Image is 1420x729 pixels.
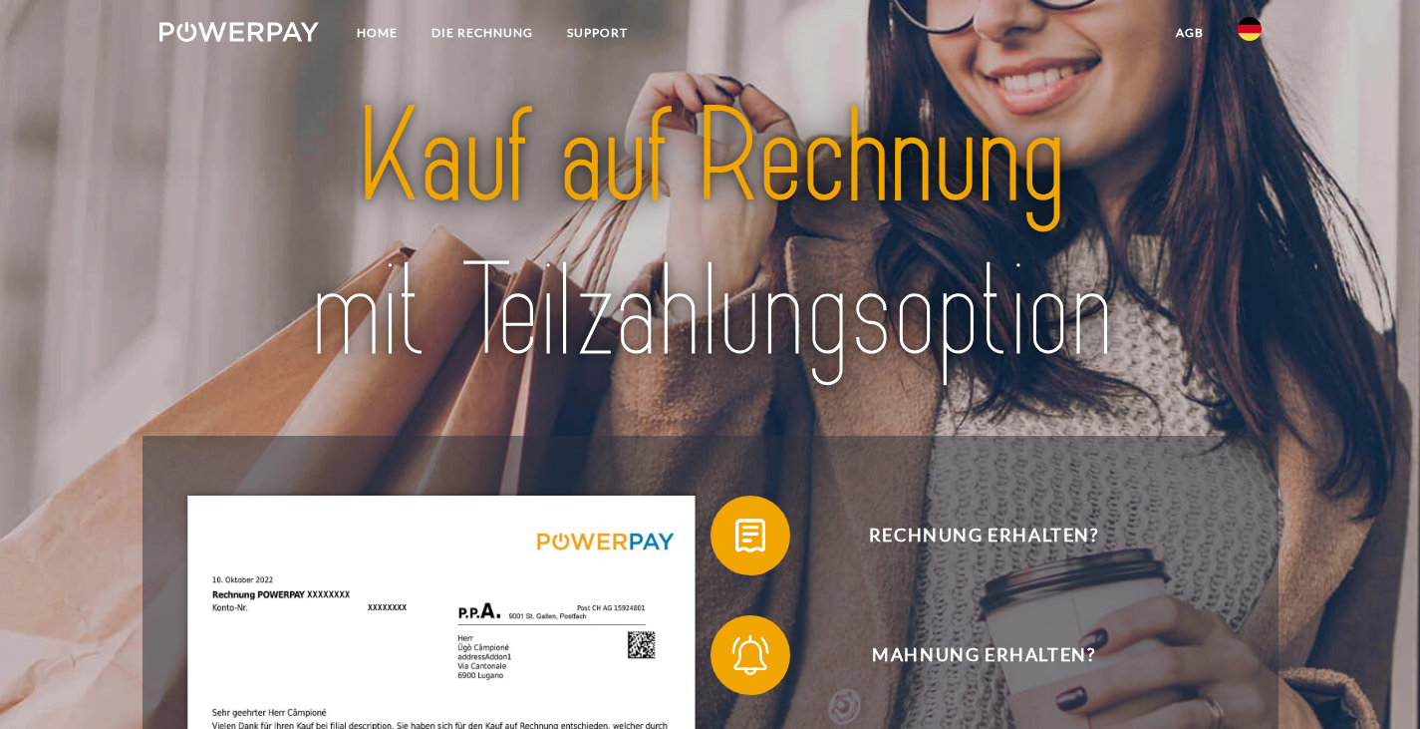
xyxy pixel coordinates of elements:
[340,15,415,51] a: Home
[739,615,1228,695] span: Mahnung erhalten?
[550,15,645,51] a: SUPPORT
[710,496,1229,575] button: Rechnung erhalten?
[710,615,1229,695] button: Mahnung erhalten?
[1159,15,1221,51] a: agb
[739,496,1228,575] span: Rechnung erhalten?
[415,15,550,51] a: DIE RECHNUNG
[725,511,775,560] img: qb_bill.svg
[1238,17,1262,41] img: de
[213,73,1207,397] img: title-powerpay_de.svg
[159,22,320,42] img: logo-powerpay-white.svg
[725,630,775,680] img: qb_bell.svg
